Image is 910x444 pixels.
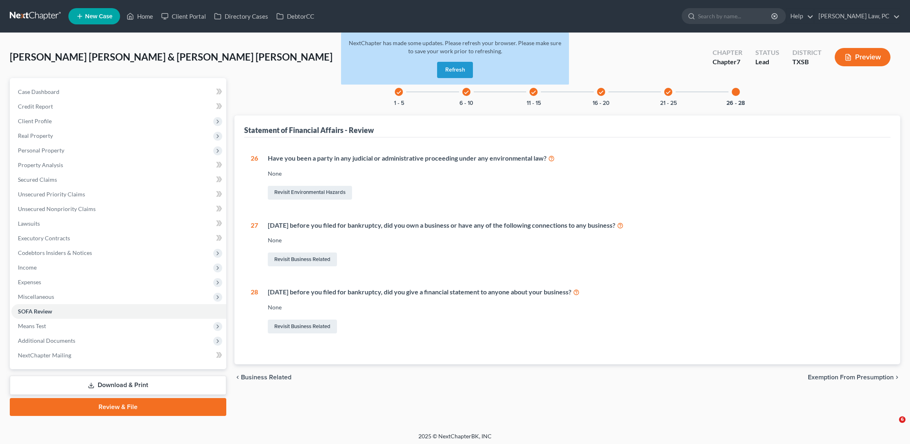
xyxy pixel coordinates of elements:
div: Statement of Financial Affairs - Review [244,125,374,135]
a: Unsecured Priority Claims [11,187,226,202]
a: Lawsuits [11,216,226,231]
span: Means Test [18,322,46,329]
div: None [268,170,884,178]
div: Status [755,48,779,57]
i: check [396,89,402,95]
a: Revisit Business Related [268,252,337,266]
button: 6 - 10 [459,100,473,106]
button: 1 - 5 [394,100,404,106]
input: Search by name... [698,9,772,24]
button: 26 - 28 [726,100,745,106]
span: Income [18,264,37,271]
a: Secured Claims [11,172,226,187]
span: SOFA Review [18,308,52,315]
a: Directory Cases [210,9,272,24]
button: Exemption from Presumption chevron_right [808,374,900,381]
div: 28 [251,287,258,335]
div: Have you been a party in any judicial or administrative proceeding under any environmental law? [268,154,884,163]
span: 7 [737,58,740,65]
button: Refresh [437,62,473,78]
a: [PERSON_NAME] Law, PC [814,9,900,24]
span: 6 [899,416,906,423]
button: chevron_left Business Related [234,374,291,381]
a: Help [786,9,814,24]
span: Credit Report [18,103,53,110]
button: 21 - 25 [660,100,677,106]
div: Chapter [713,48,742,57]
a: Credit Report [11,99,226,114]
div: TXSB [792,57,822,67]
span: Case Dashboard [18,88,59,95]
a: Executory Contracts [11,231,226,246]
button: Preview [835,48,890,66]
a: Property Analysis [11,158,226,172]
i: chevron_left [234,374,241,381]
div: [DATE] before you filed for bankruptcy, did you own a business or have any of the following conne... [268,221,884,230]
div: None [268,303,884,311]
span: Client Profile [18,118,52,124]
div: 27 [251,221,258,268]
span: Exemption from Presumption [808,374,894,381]
span: Personal Property [18,147,64,154]
a: Unsecured Nonpriority Claims [11,202,226,216]
span: Expenses [18,279,41,285]
span: Unsecured Nonpriority Claims [18,205,96,212]
a: DebtorCC [272,9,318,24]
i: check [598,89,604,95]
span: Property Analysis [18,161,63,168]
a: Home [122,9,157,24]
span: Business Related [241,374,291,381]
i: check [531,89,536,95]
span: Codebtors Insiders & Notices [18,249,92,256]
i: chevron_right [894,374,900,381]
iframe: Intercom live chat [882,416,902,436]
span: Lawsuits [18,220,40,227]
a: Revisit Business Related [268,320,337,333]
div: [DATE] before you filed for bankruptcy, did you give a financial statement to anyone about your b... [268,287,884,297]
div: None [268,236,884,244]
span: NextChapter Mailing [18,352,71,359]
div: 26 [251,154,258,201]
a: NextChapter Mailing [11,348,226,363]
span: Secured Claims [18,176,57,183]
div: District [792,48,822,57]
button: 11 - 15 [527,100,541,106]
span: Real Property [18,132,53,139]
span: [PERSON_NAME] [PERSON_NAME] & [PERSON_NAME] [PERSON_NAME] [10,51,332,63]
span: NextChapter has made some updates. Please refresh your browser. Please make sure to save your wor... [349,39,561,54]
a: Revisit Environmental Hazards [268,186,352,200]
i: check [464,89,469,95]
a: SOFA Review [11,304,226,319]
div: Lead [755,57,779,67]
a: Case Dashboard [11,85,226,99]
button: 16 - 20 [593,100,610,106]
span: Miscellaneous [18,293,54,300]
a: Review & File [10,398,226,416]
span: Additional Documents [18,337,75,344]
a: Client Portal [157,9,210,24]
div: Chapter [713,57,742,67]
a: Download & Print [10,376,226,395]
i: check [665,89,671,95]
span: Unsecured Priority Claims [18,191,85,198]
span: New Case [85,13,112,20]
span: Executory Contracts [18,235,70,242]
